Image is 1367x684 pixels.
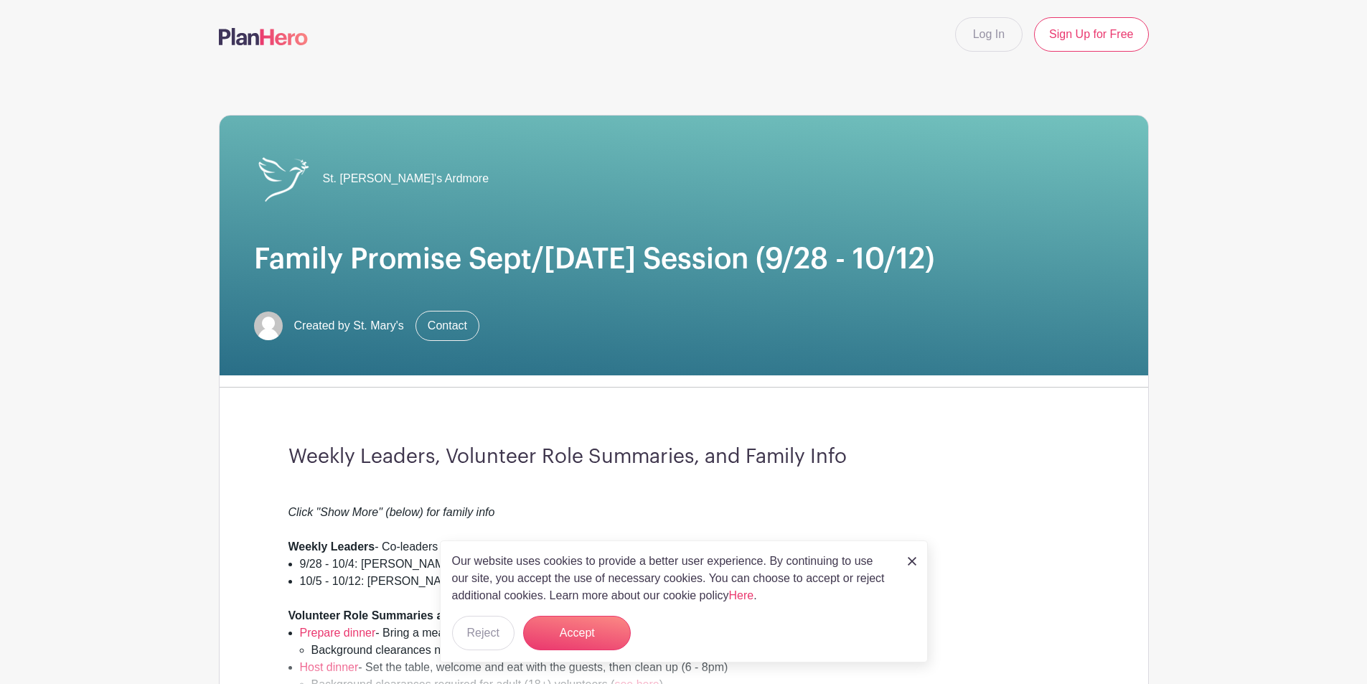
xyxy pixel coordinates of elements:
div: - Click the role titles and handbook link (in red) for details [288,607,1079,624]
a: Log In [955,17,1023,52]
a: Host dinner [300,661,359,673]
em: Click "Show More" (below) for family info [288,506,495,518]
img: default-ce2991bfa6775e67f084385cd625a349d9dcbb7a52a09fb2fda1e96e2d18dcdb.png [254,311,283,340]
h3: Weekly Leaders, Volunteer Role Summaries, and Family Info [288,445,1079,469]
div: - Co-leaders are the "boots on the ground" each host week; one welcomes the meal provider each night [288,538,1079,556]
img: close_button-5f87c8562297e5c2d7936805f587ecaba9071eb48480494691a3f1689db116b3.svg [908,557,916,566]
img: St_Marys_Logo_White.png [254,150,311,207]
li: 10/5 - 10/12: [PERSON_NAME] & [PERSON_NAME] [300,573,1079,590]
button: Reject [452,616,515,650]
li: 9/28 - 10/4: [PERSON_NAME] & [PERSON_NAME] [300,556,1079,573]
img: logo-507f7623f17ff9eddc593b1ce0a138ce2505c220e1c5a4e2b4648c50719b7d32.svg [219,28,308,45]
h1: Family Promise Sept/[DATE] Session (9/28 - 10/12) [254,242,1114,276]
span: St. [PERSON_NAME]'s Ardmore [323,170,489,187]
p: Our website uses cookies to provide a better user experience. By continuing to use our site, you ... [452,553,893,604]
button: Accept [523,616,631,650]
a: Prepare dinner [300,627,376,639]
strong: Weekly Leaders [288,540,375,553]
a: Sign Up for Free [1034,17,1148,52]
a: Here [729,589,754,601]
strong: Volunteer Role Summaries and FPML Handbook [288,609,551,622]
span: Created by St. Mary's [294,317,404,334]
a: Contact [415,311,479,341]
li: - Bring a meal to the rectory for our guests and dinner hosts one evening at 6pm [300,624,1079,659]
li: Background clearances not required if only bringing dinner [311,642,1079,659]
